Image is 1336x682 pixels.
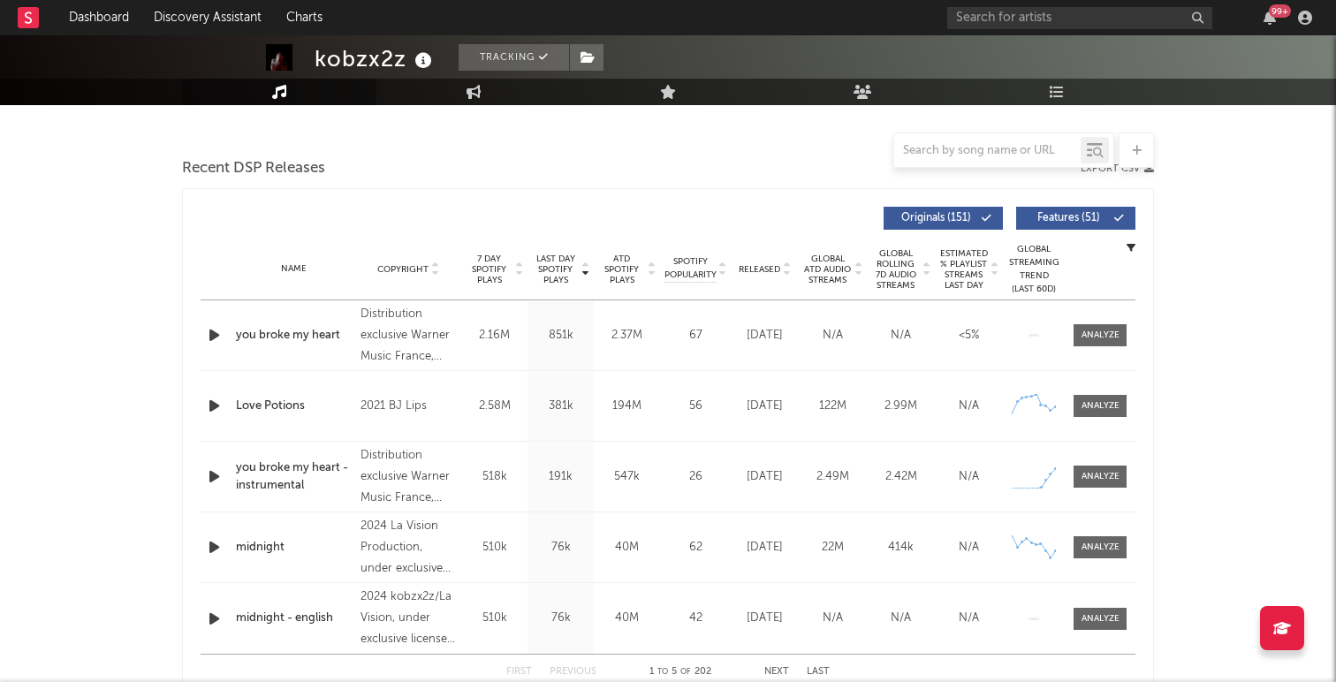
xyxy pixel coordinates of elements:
span: ATD Spotify Plays [598,254,645,285]
div: 2.16M [466,327,523,345]
div: 414k [871,539,930,557]
a: you broke my heart - instrumental [236,459,352,494]
span: Released [739,264,780,275]
div: 56 [664,398,726,415]
span: Originals ( 151 ) [895,213,976,224]
div: 2.49M [803,468,862,486]
div: N/A [803,327,862,345]
button: First [506,667,532,677]
div: N/A [871,327,930,345]
div: 22M [803,539,862,557]
span: Global Rolling 7D Audio Streams [871,248,920,291]
div: N/A [871,610,930,627]
div: 40M [598,610,656,627]
div: 510k [466,539,523,557]
div: N/A [939,539,998,557]
a: Love Potions [236,398,352,415]
div: Distribution exclusive Warner Music France, Label Parlophone, © 2025 La Vision [361,304,457,368]
div: 67 [664,327,726,345]
div: N/A [939,468,998,486]
button: Features(51) [1016,207,1135,230]
div: kobzx2z [315,44,436,73]
div: 191k [532,468,589,486]
div: Global Streaming Trend (Last 60D) [1007,243,1060,296]
div: 510k [466,610,523,627]
div: 2.99M [871,398,930,415]
button: Next [764,667,789,677]
div: 122M [803,398,862,415]
a: midnight - english [236,610,352,627]
div: 194M [598,398,656,415]
div: 2021 BJ Lips [361,396,457,417]
div: 2.58M [466,398,523,415]
a: midnight [236,539,352,557]
div: [DATE] [735,539,794,557]
div: [DATE] [735,398,794,415]
div: 518k [466,468,523,486]
span: Copyright [377,264,429,275]
div: Name [236,262,352,276]
button: Tracking [459,44,569,71]
div: [DATE] [735,327,794,345]
div: 76k [532,610,589,627]
div: 2024 kobzx2z/La Vision, under exclusive license to Unjaps AB [361,587,457,650]
div: [DATE] [735,468,794,486]
div: 99 + [1269,4,1291,18]
span: Features ( 51 ) [1028,213,1109,224]
div: <5% [939,327,998,345]
div: [DATE] [735,610,794,627]
div: 547k [598,468,656,486]
a: you broke my heart [236,327,352,345]
button: Last [807,667,830,677]
span: Estimated % Playlist Streams Last Day [939,248,988,291]
span: of [680,668,691,676]
span: Last Day Spotify Plays [532,254,579,285]
div: 62 [664,539,726,557]
button: Originals(151) [884,207,1003,230]
button: Export CSV [1081,163,1154,174]
div: 851k [532,327,589,345]
span: 7 Day Spotify Plays [466,254,512,285]
div: 42 [664,610,726,627]
div: N/A [939,398,998,415]
span: Global ATD Audio Streams [803,254,852,285]
div: 2.42M [871,468,930,486]
button: Previous [550,667,596,677]
input: Search by song name or URL [894,144,1081,158]
div: 2024 La Vision Production, under exclusive distribution by [PERSON_NAME] [361,516,457,580]
div: N/A [803,610,862,627]
div: 76k [532,539,589,557]
span: Recent DSP Releases [182,158,325,179]
span: Spotify Popularity [664,255,717,282]
input: Search for artists [947,7,1212,29]
span: to [657,668,668,676]
div: Distribution exclusive Warner Music France, Label Parlophone, © 2025 La Vision [361,445,457,509]
div: 381k [532,398,589,415]
div: N/A [939,610,998,627]
button: 99+ [1264,11,1276,25]
div: 40M [598,539,656,557]
div: 26 [664,468,726,486]
div: 2.37M [598,327,656,345]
